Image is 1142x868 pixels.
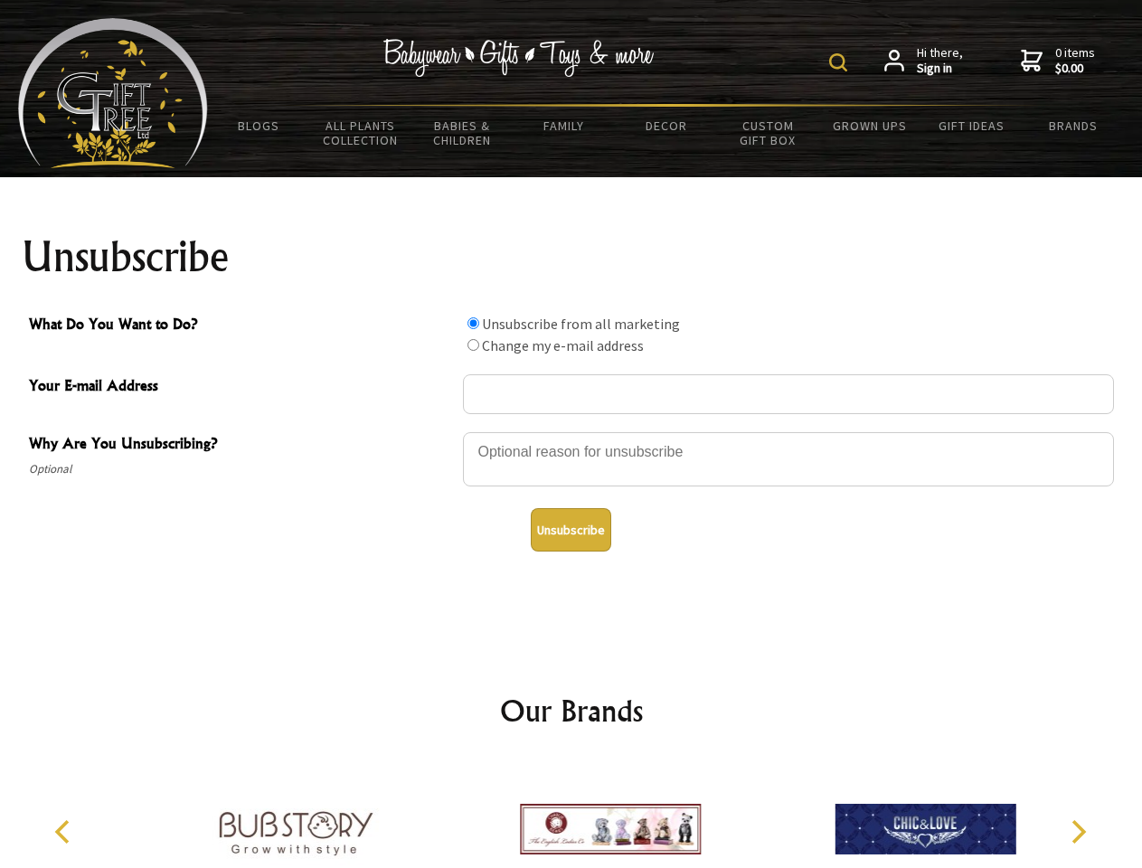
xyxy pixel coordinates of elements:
strong: Sign in [917,61,963,77]
button: Next [1058,812,1098,852]
img: Babyware - Gifts - Toys and more... [18,18,208,168]
a: Hi there,Sign in [884,45,963,77]
textarea: Why Are You Unsubscribing? [463,432,1114,486]
a: Brands [1023,107,1125,145]
label: Unsubscribe from all marketing [482,315,680,333]
input: What Do You Want to Do? [467,339,479,351]
a: Family [514,107,616,145]
a: Decor [615,107,717,145]
span: Optional [29,458,454,480]
img: product search [829,53,847,71]
a: All Plants Collection [310,107,412,159]
button: Unsubscribe [531,508,611,552]
label: Change my e-mail address [482,336,644,354]
h2: Our Brands [36,689,1107,732]
a: Gift Ideas [920,107,1023,145]
img: Babywear - Gifts - Toys & more [383,39,655,77]
span: What Do You Want to Do? [29,313,454,339]
span: Why Are You Unsubscribing? [29,432,454,458]
input: Your E-mail Address [463,374,1114,414]
span: 0 items [1055,44,1095,77]
h1: Unsubscribe [22,235,1121,278]
a: BLOGS [208,107,310,145]
a: 0 items$0.00 [1021,45,1095,77]
span: Hi there, [917,45,963,77]
a: Grown Ups [818,107,920,145]
a: Custom Gift Box [717,107,819,159]
input: What Do You Want to Do? [467,317,479,329]
button: Previous [45,812,85,852]
strong: $0.00 [1055,61,1095,77]
a: Babies & Children [411,107,514,159]
span: Your E-mail Address [29,374,454,401]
